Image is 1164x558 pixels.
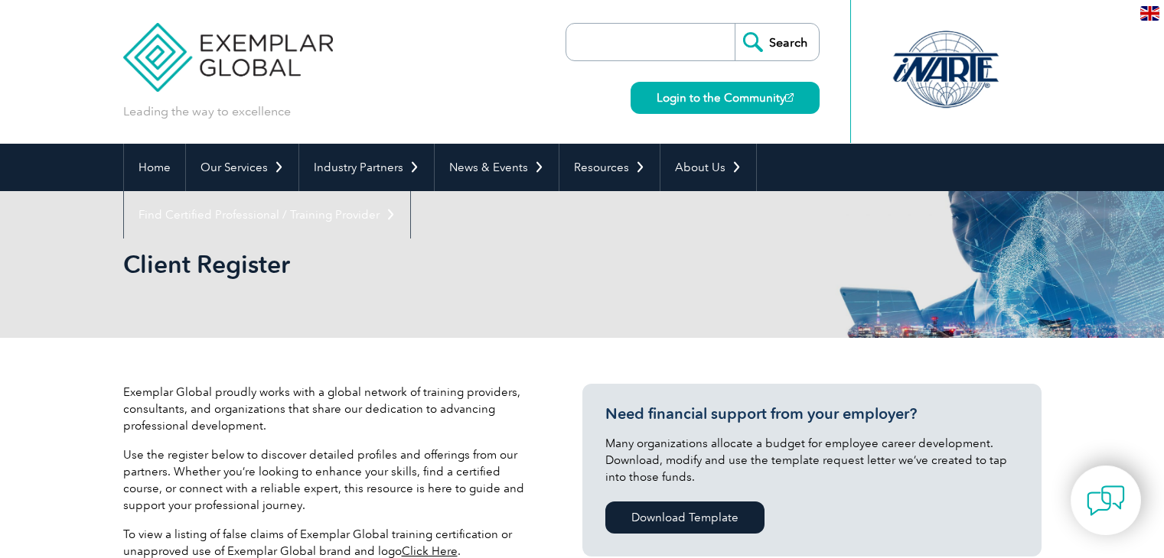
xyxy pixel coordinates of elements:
img: en [1140,6,1159,21]
a: Home [124,144,185,191]
a: About Us [660,144,756,191]
img: open_square.png [785,93,794,102]
h2: Client Register [123,252,766,277]
p: Use the register below to discover detailed profiles and offerings from our partners. Whether you... [123,446,536,514]
h3: Need financial support from your employer? [605,404,1019,423]
a: Our Services [186,144,298,191]
a: News & Events [435,144,559,191]
a: Download Template [605,501,765,534]
img: contact-chat.png [1087,482,1125,520]
p: Leading the way to excellence [123,103,291,120]
a: Industry Partners [299,144,434,191]
a: Find Certified Professional / Training Provider [124,191,410,238]
p: Exemplar Global proudly works with a global network of training providers, consultants, and organ... [123,384,536,434]
input: Search [735,24,819,60]
a: Resources [559,144,660,191]
p: Many organizations allocate a budget for employee career development. Download, modify and use th... [605,435,1019,485]
a: Click Here [402,544,458,558]
a: Login to the Community [631,82,820,114]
